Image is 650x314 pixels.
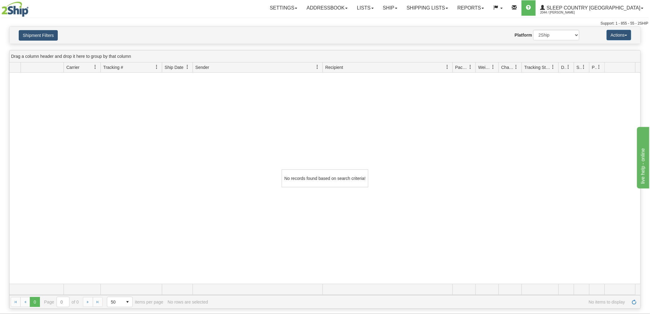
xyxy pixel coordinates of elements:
[515,32,532,38] label: Platform
[66,64,80,70] span: Carrier
[19,30,58,41] button: Shipment Filters
[2,21,648,26] div: Support: 1 - 855 - 55 - 2SHIP
[501,64,514,70] span: Charge
[442,62,452,72] a: Recipient filter column settings
[30,297,40,307] span: Page 0
[540,10,586,16] span: 2044 / [PERSON_NAME]
[168,300,208,304] div: No rows are selected
[402,0,453,16] a: Shipping lists
[455,64,468,70] span: Packages
[312,62,323,72] a: Sender filter column settings
[2,2,29,17] img: logo2044.jpg
[302,0,352,16] a: Addressbook
[545,5,640,10] span: Sleep Country [GEOGRAPHIC_DATA]
[579,62,589,72] a: Shipment Issues filter column settings
[107,297,163,307] span: items per page
[511,62,522,72] a: Charge filter column settings
[282,169,368,187] div: No records found based on search criteria!
[629,297,639,307] a: Refresh
[592,64,597,70] span: Pickup Status
[548,62,558,72] a: Tracking Status filter column settings
[325,64,343,70] span: Recipient
[465,62,476,72] a: Packages filter column settings
[5,4,57,11] div: live help - online
[151,62,162,72] a: Tracking # filter column settings
[536,0,648,16] a: Sleep Country [GEOGRAPHIC_DATA] 2044 / [PERSON_NAME]
[265,0,302,16] a: Settings
[594,62,605,72] a: Pickup Status filter column settings
[453,0,489,16] a: Reports
[563,62,574,72] a: Delivery Status filter column settings
[636,125,649,188] iframe: chat widget
[195,64,209,70] span: Sender
[212,300,625,304] span: No items to display
[10,50,640,62] div: grid grouping header
[488,62,499,72] a: Weight filter column settings
[352,0,378,16] a: Lists
[607,30,631,40] button: Actions
[103,64,123,70] span: Tracking #
[561,64,566,70] span: Delivery Status
[165,64,183,70] span: Ship Date
[182,62,193,72] a: Ship Date filter column settings
[123,297,132,307] span: select
[90,62,100,72] a: Carrier filter column settings
[524,64,551,70] span: Tracking Status
[478,64,491,70] span: Weight
[378,0,402,16] a: Ship
[577,64,582,70] span: Shipment Issues
[107,297,133,307] span: Page sizes drop down
[44,297,79,307] span: Page of 0
[111,299,119,305] span: 50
